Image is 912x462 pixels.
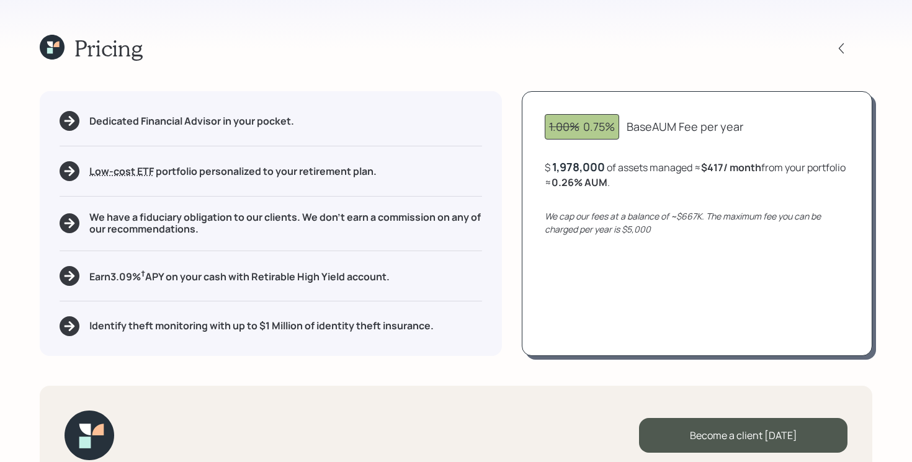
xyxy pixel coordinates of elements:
sup: † [141,268,145,279]
div: 0.75% [549,118,615,135]
span: 1.00% [549,119,579,134]
h5: Identify theft monitoring with up to $1 Million of identity theft insurance. [89,320,434,332]
div: 1,978,000 [552,159,605,174]
h5: We have a fiduciary obligation to our clients. We don't earn a commission on any of our recommend... [89,211,482,235]
div: $ of assets managed ≈ from your portfolio ≈ . [545,159,849,190]
div: Become a client [DATE] [639,418,847,453]
h5: Dedicated Financial Advisor in your pocket. [89,115,294,127]
h1: Pricing [74,35,143,61]
div: Base AUM Fee per year [627,118,743,135]
h5: Earn 3.09 % APY on your cash with Retirable High Yield account. [89,268,390,283]
i: We cap our fees at a balance of ~$667K. The maximum fee you can be charged per year is $5,000 [545,210,821,235]
h5: portfolio personalized to your retirement plan. [89,166,377,177]
span: Low-cost ETF [89,164,154,178]
b: $417 / month [701,161,761,174]
b: 0.26 % AUM [552,175,607,189]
